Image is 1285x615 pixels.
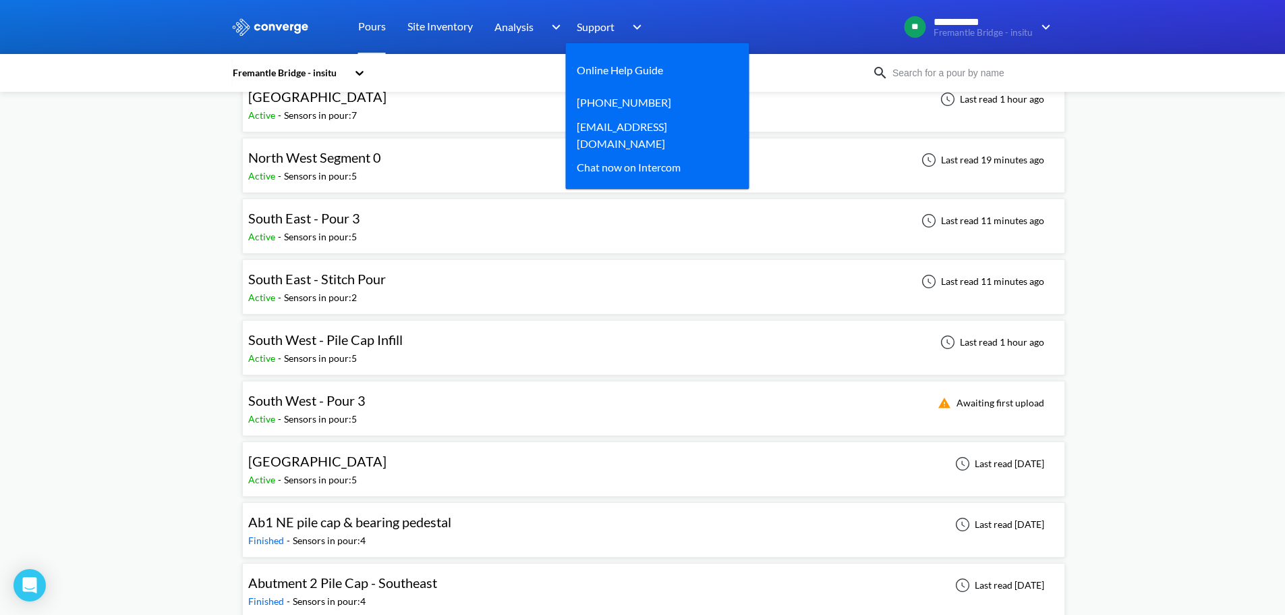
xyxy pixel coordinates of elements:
[287,595,293,607] span: -
[293,594,366,609] div: Sensors in pour: 4
[948,577,1048,593] div: Last read [DATE]
[933,91,1048,107] div: Last read 1 hour ago
[13,569,46,601] div: Open Intercom Messenger
[934,28,1033,38] span: Fremantle Bridge - insitu
[542,19,564,35] img: downArrow.svg
[914,273,1048,290] div: Last read 11 minutes ago
[577,159,681,176] div: Chat now on Intercom
[933,334,1048,350] div: Last read 1 hour ago
[242,214,1065,225] a: South East - Pour 3Active-Sensors in pour:5Last read 11 minutes ago
[248,149,381,165] span: North West Segment 0
[278,231,284,242] span: -
[914,213,1048,229] div: Last read 11 minutes ago
[248,474,278,485] span: Active
[948,516,1048,533] div: Last read [DATE]
[1033,19,1054,35] img: downArrow.svg
[888,65,1052,80] input: Search for a pour by name
[248,271,386,287] span: South East - Stitch Pour
[284,412,357,427] div: Sensors in pour: 5
[242,153,1065,165] a: North West Segment 0Active-Sensors in pour:5Last read 19 minutes ago
[494,18,534,35] span: Analysis
[242,457,1065,469] a: [GEOGRAPHIC_DATA]Active-Sensors in pour:5Last read [DATE]
[248,331,403,348] span: South West - Pile Cap Infill
[284,230,357,244] div: Sensors in pour: 5
[242,92,1065,104] a: [GEOGRAPHIC_DATA]Active-Sensors in pour:7Last read 1 hour ago
[278,292,284,303] span: -
[284,108,357,123] div: Sensors in pour: 7
[914,152,1048,168] div: Last read 19 minutes ago
[577,118,728,152] a: [EMAIL_ADDRESS][DOMAIN_NAME]
[242,396,1065,408] a: South West - Pour 3Active-Sensors in pour:5Awaiting first upload
[248,352,278,364] span: Active
[577,18,615,35] span: Support
[278,170,284,182] span: -
[293,533,366,548] div: Sensors in pour: 4
[872,65,888,81] img: icon-search.svg
[242,579,1065,590] a: Abutment 2 Pile Cap - SoutheastFinished-Sensors in pour:4Last read [DATE]
[284,290,357,305] div: Sensors in pour: 2
[248,88,387,105] span: [GEOGRAPHIC_DATA]
[624,19,646,35] img: downArrow.svg
[248,231,278,242] span: Active
[248,595,287,607] span: Finished
[278,474,284,485] span: -
[278,352,284,364] span: -
[248,514,451,530] span: Ab1 NE pile cap & bearing pedestal
[577,94,671,111] a: [PHONE_NUMBER]
[248,109,278,121] span: Active
[287,535,293,546] span: -
[248,535,287,546] span: Finished
[278,413,284,425] span: -
[577,61,663,78] a: Online Help Guide
[248,170,278,182] span: Active
[948,456,1048,472] div: Last read [DATE]
[278,109,284,121] span: -
[231,65,347,80] div: Fremantle Bridge - insitu
[242,518,1065,529] a: Ab1 NE pile cap & bearing pedestalFinished-Sensors in pour:4Last read [DATE]
[248,210,360,226] span: South East - Pour 3
[248,574,437,591] span: Abutment 2 Pile Cap - Southeast
[231,18,310,36] img: logo_ewhite.svg
[248,392,366,408] span: South West - Pour 3
[284,169,357,184] div: Sensors in pour: 5
[284,473,357,487] div: Sensors in pour: 5
[248,413,278,425] span: Active
[248,453,387,469] span: [GEOGRAPHIC_DATA]
[242,275,1065,286] a: South East - Stitch PourActive-Sensors in pour:2Last read 11 minutes ago
[284,351,357,366] div: Sensors in pour: 5
[248,292,278,303] span: Active
[242,336,1065,347] a: South West - Pile Cap InfillActive-Sensors in pour:5Last read 1 hour ago
[930,395,1048,411] div: Awaiting first upload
